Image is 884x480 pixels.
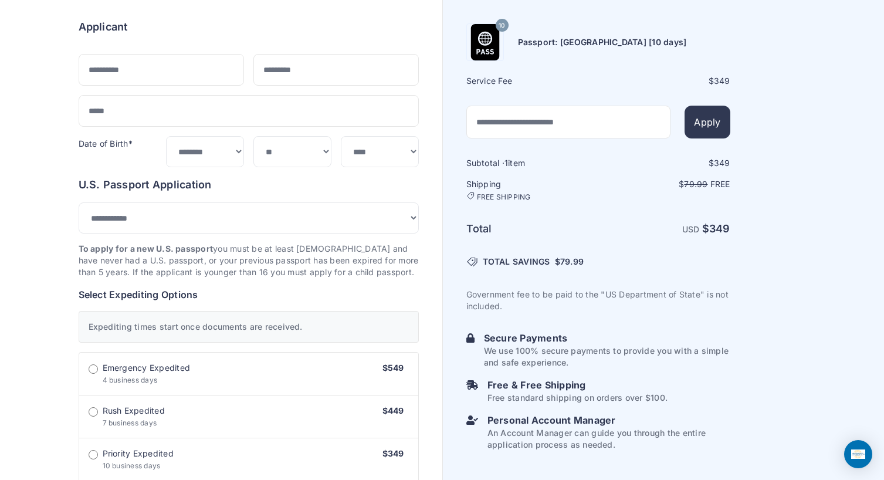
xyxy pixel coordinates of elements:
[560,256,584,266] span: 79.99
[714,158,730,168] span: 349
[684,179,707,189] span: 79.99
[487,392,668,404] p: Free standard shipping on orders over $100.
[79,243,419,278] p: you must be at least [DEMOGRAPHIC_DATA] and have never had a U.S. passport, or your previous pass...
[103,418,157,427] span: 7 business days
[600,157,730,169] div: $
[504,158,508,168] span: 1
[518,36,687,48] h6: Passport: [GEOGRAPHIC_DATA] [10 days]
[79,177,419,193] h6: U.S. Passport Application
[79,311,419,343] div: Expediting times start once documents are received.
[79,138,133,148] label: Date of Birth*
[709,222,730,235] span: 349
[487,413,730,427] h6: Personal Account Manager
[79,19,128,35] h6: Applicant
[600,75,730,87] div: $
[466,289,730,312] p: Government fee to be paid to the "US Department of State" is not included.
[466,75,597,87] h6: Service Fee
[466,178,597,202] h6: Shipping
[487,427,730,451] p: An Account Manager can guide you through the entire application process as needed.
[844,440,872,468] div: Open Intercom Messenger
[79,288,419,302] h6: Select Expediting Options
[103,461,161,470] span: 10 business days
[682,224,700,234] span: USD
[477,192,531,202] span: FREE SHIPPING
[79,244,214,253] strong: To apply for a new U.S. passport
[466,221,597,237] h6: Total
[466,157,597,169] h6: Subtotal · item
[103,376,158,384] span: 4 business days
[484,331,730,345] h6: Secure Payments
[702,222,730,235] strong: $
[710,179,730,189] span: Free
[103,362,191,374] span: Emergency Expedited
[600,178,730,190] p: $
[555,256,584,268] span: $
[487,378,668,392] h6: Free & Free Shipping
[714,76,730,86] span: 349
[483,256,550,268] span: TOTAL SAVINGS
[467,24,503,60] img: Product Name
[382,363,404,373] span: $549
[685,106,730,138] button: Apply
[103,448,174,459] span: Priority Expedited
[382,448,404,458] span: $349
[499,18,504,33] span: 10
[103,405,165,417] span: Rush Expedited
[382,405,404,415] span: $449
[484,345,730,369] p: We use 100% secure payments to provide you with a simple and safe experience.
